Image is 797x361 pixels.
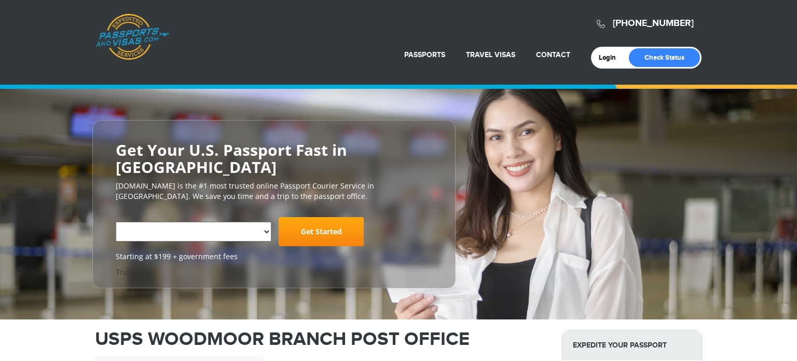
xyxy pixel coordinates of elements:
[95,14,169,60] a: Passports & [DOMAIN_NAME]
[466,50,515,59] a: Travel Visas
[279,217,364,246] a: Get Started
[536,50,570,59] a: Contact
[562,330,702,360] strong: Expedite Your Passport
[629,48,700,67] a: Check Status
[599,54,623,62] a: Login
[116,267,149,277] a: Trustpilot
[116,251,432,262] span: Starting at $199 + government fees
[116,181,432,202] p: [DOMAIN_NAME] is the #1 most trusted online Passport Courier Service in [GEOGRAPHIC_DATA]. We sav...
[613,18,694,29] a: [PHONE_NUMBER]
[95,330,546,349] h1: USPS WOODMOOR BRANCH POST OFFICE
[116,141,432,176] h2: Get Your U.S. Passport Fast in [GEOGRAPHIC_DATA]
[404,50,445,59] a: Passports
